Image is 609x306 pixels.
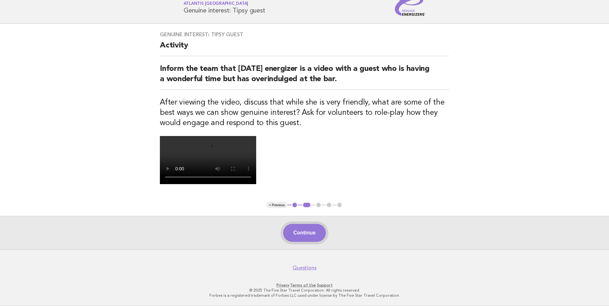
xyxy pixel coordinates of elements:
[108,293,501,298] p: Forbes is a registered trademark of Forbes LLC used under license by The Five Star Travel Corpora...
[160,98,449,128] h3: After viewing the video, discuss that while she is very friendly, what are some of the best ways ...
[292,265,317,271] a: Questions
[266,202,287,208] button: < Previous
[160,64,449,90] h2: Inform the team that [DATE] energizer is a video with a guest who is having a wonderful time but ...
[108,283,501,288] p: · ·
[160,40,449,56] h2: Activity
[276,283,289,287] a: Privacy
[317,283,333,287] a: Support
[283,224,326,242] button: Continue
[302,202,311,208] button: 2
[160,31,449,38] h3: Genuine interest: Tipsy guest
[290,283,316,287] a: Terms of Use
[291,202,298,208] button: 1
[184,2,248,6] span: Atlantis [GEOGRAPHIC_DATA]
[108,288,501,293] p: © 2025 The Five Star Travel Corporation. All rights reserved.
